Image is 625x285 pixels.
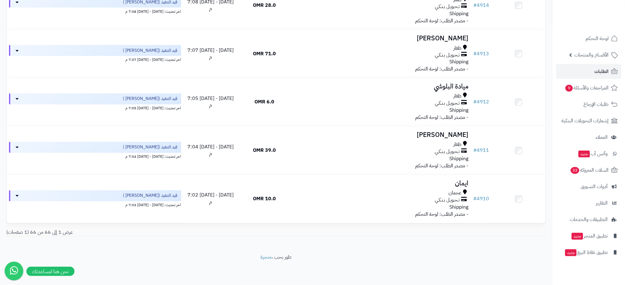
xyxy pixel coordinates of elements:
span: طلبات الإرجاع [583,100,609,109]
a: #4910 [473,195,489,203]
div: اخر تحديث: [DATE] - [DATE] 7:03 م [9,201,181,208]
h3: [PERSON_NAME] [294,132,468,139]
span: 28.0 OMR [253,2,276,9]
span: تطبيق المتجر [571,232,608,240]
a: التطبيقات والخدمات [556,212,621,227]
a: #4911 [473,147,489,154]
span: إشعارات التحويلات البنكية [561,116,609,125]
a: السلات المتروكة33 [556,163,621,178]
span: 33 [571,167,579,174]
a: التقارير [556,196,621,210]
span: الأقسام والمنتجات [574,51,609,59]
a: الطلبات [556,64,621,79]
span: [DATE] - [DATE] 7:04 م [187,143,234,158]
span: جديد [565,249,577,256]
span: لوحة التحكم [586,34,609,43]
div: اخر تحديث: [DATE] - [DATE] 7:07 م [9,56,181,63]
span: # [473,147,477,154]
td: - مصدر الطلب: لوحة التحكم [291,78,471,126]
span: التقارير [596,199,608,207]
span: 9 [565,85,573,92]
span: تـحـويـل بـنـكـي [435,197,460,204]
a: متجرة [261,254,272,261]
td: - مصدر الطلب: لوحة التحكم [291,175,471,223]
span: العملاء [596,133,608,142]
span: [DATE] - [DATE] 7:02 م [187,192,234,206]
a: #4913 [473,50,489,57]
span: Shipping [449,107,468,114]
span: وآتس آب [578,149,608,158]
h3: ايمان [294,180,468,187]
span: الطلبات [594,67,609,76]
div: عرض 1 إلى 66 من 66 (1 صفحات) [2,229,276,236]
span: # [473,98,477,106]
span: ظفار [453,141,461,148]
a: المراجعات والأسئلة9 [556,80,621,95]
div: اخر تحديث: [DATE] - [DATE] 7:04 م [9,153,181,160]
span: 39.0 OMR [253,147,276,154]
h3: ميادة البلوشي [294,83,468,90]
span: 6.0 OMR [254,98,274,106]
span: # [473,195,477,203]
span: Shipping [449,58,468,66]
span: قيد التنفيذ ([PERSON_NAME] ) [123,144,178,151]
span: ظفار [453,45,461,52]
span: جديد [578,151,590,157]
span: 71.0 OMR [253,50,276,57]
span: # [473,50,477,57]
span: تـحـويـل بـنـكـي [435,148,460,156]
h3: [PERSON_NAME] [294,35,468,42]
span: [DATE] - [DATE] 7:05 م [187,95,234,110]
a: لوحة التحكم [556,31,621,46]
span: عجمان [448,190,461,197]
a: طلبات الإرجاع [556,97,621,112]
a: تطبيق نقاط البيعجديد [556,245,621,260]
span: # [473,2,477,9]
a: #4914 [473,2,489,9]
a: أدوات التسويق [556,179,621,194]
span: قيد التنفيذ ([PERSON_NAME] ) [123,193,178,199]
span: قيد التنفيذ ([PERSON_NAME] ) [123,96,178,102]
span: 10.0 OMR [253,195,276,203]
img: logo-2.png [583,15,619,28]
span: التطبيقات والخدمات [570,215,608,224]
span: تطبيق نقاط البيع [564,248,608,257]
a: تطبيق المتجرجديد [556,228,621,243]
span: تـحـويـل بـنـكـي [435,100,460,107]
a: #4912 [473,98,489,106]
a: وآتس آبجديد [556,146,621,161]
span: Shipping [449,155,468,163]
span: جديد [572,233,583,240]
a: العملاء [556,130,621,145]
span: ظفار [453,93,461,100]
span: تـحـويـل بـنـكـي [435,52,460,59]
span: أدوات التسويق [581,182,608,191]
div: اخر تحديث: [DATE] - [DATE] 7:05 م [9,105,181,111]
span: تـحـويـل بـنـكـي [435,3,460,10]
span: المراجعات والأسئلة [565,84,609,92]
a: إشعارات التحويلات البنكية [556,113,621,128]
span: Shipping [449,204,468,211]
div: اخر تحديث: [DATE] - [DATE] 7:08 م [9,8,181,14]
td: - مصدر الطلب: لوحة التحكم [291,30,471,78]
span: Shipping [449,10,468,17]
span: السلات المتروكة [570,166,609,174]
span: قيد التنفيذ ([PERSON_NAME] ) [123,47,178,54]
td: - مصدر الطلب: لوحة التحكم [291,127,471,175]
span: [DATE] - [DATE] 7:07 م [187,47,234,61]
